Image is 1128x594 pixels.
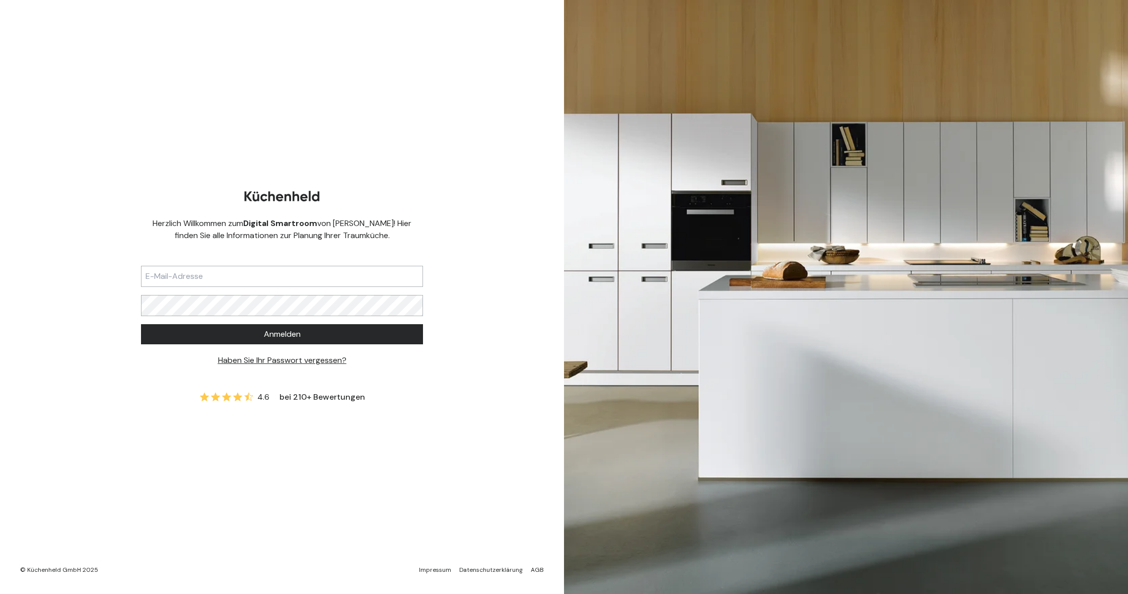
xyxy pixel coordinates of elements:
[279,391,365,403] span: bei 210+ Bewertungen
[141,217,423,242] div: Herzlich Willkommen zum von [PERSON_NAME]! Hier finden Sie alle Informationen zur Planung Ihrer T...
[20,566,98,574] div: © Küchenheld GmbH 2025
[459,566,523,574] a: Datenschutzerklärung
[244,191,320,201] img: Kuechenheld logo
[243,218,317,229] b: Digital Smartroom
[531,566,544,574] a: AGB
[264,328,301,340] span: Anmelden
[218,355,346,365] a: Haben Sie Ihr Passwort vergessen?
[141,266,423,287] input: E-Mail-Adresse
[419,566,451,574] a: Impressum
[141,324,423,344] button: Anmelden
[257,391,269,403] span: 4.6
